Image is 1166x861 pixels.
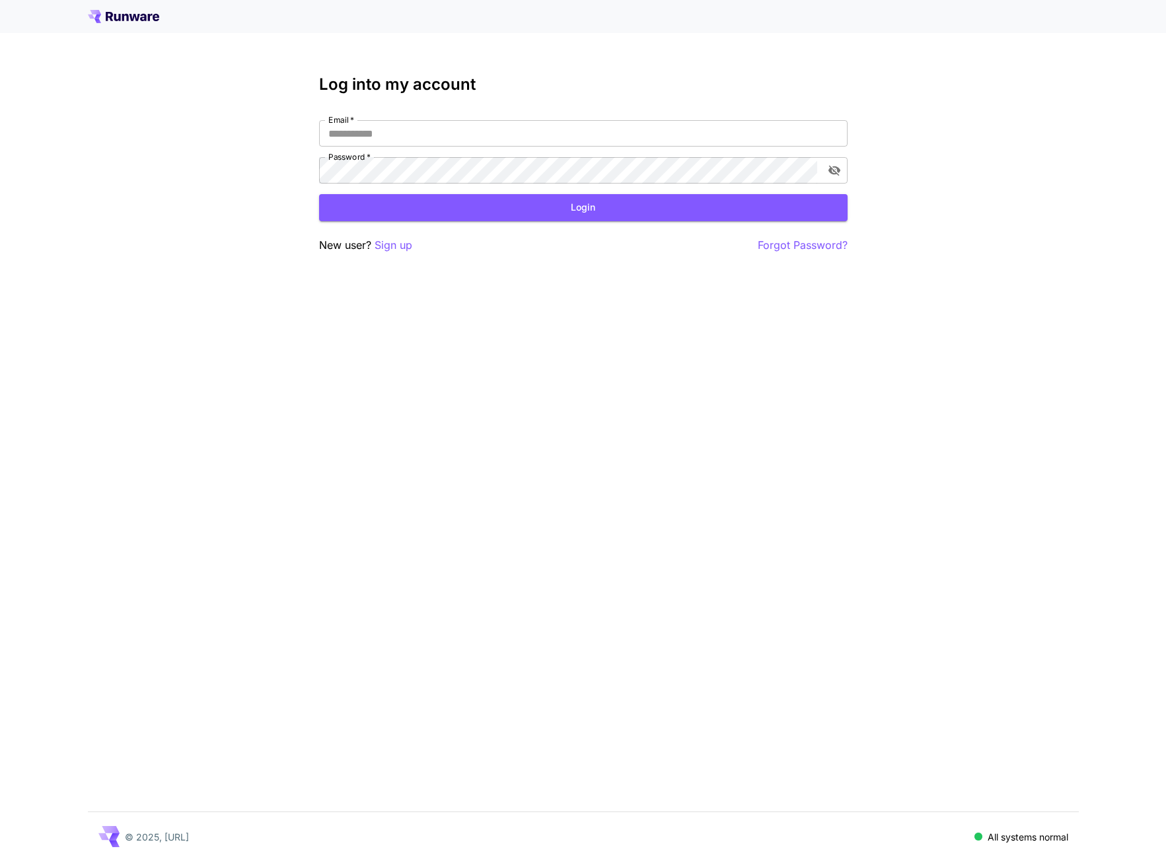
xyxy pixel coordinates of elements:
[328,151,371,162] label: Password
[319,75,848,94] h3: Log into my account
[328,114,354,125] label: Email
[125,830,189,844] p: © 2025, [URL]
[375,237,412,254] button: Sign up
[319,237,412,254] p: New user?
[319,194,848,221] button: Login
[758,237,848,254] button: Forgot Password?
[988,830,1068,844] p: All systems normal
[822,158,846,182] button: toggle password visibility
